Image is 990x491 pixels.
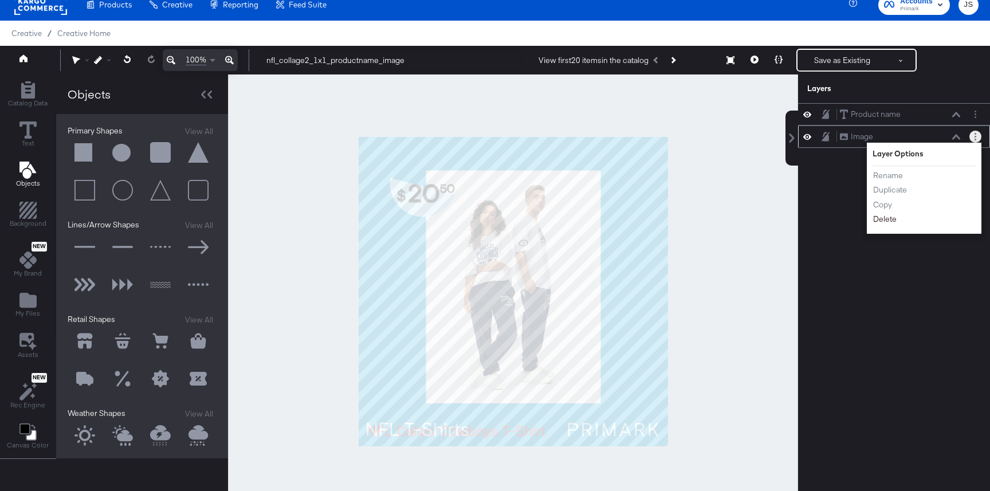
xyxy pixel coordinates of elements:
span: Objects [16,179,40,188]
div: Objects [68,86,111,103]
button: Add Files [9,289,47,322]
span: New [32,243,47,250]
button: NewRec Engine [3,370,52,413]
span: Catalog Data [8,99,48,108]
button: Layer Options [969,131,981,143]
span: 100% [186,54,206,65]
span: New [32,374,47,382]
button: Delete [873,213,897,225]
button: Assets [11,329,45,363]
span: / [42,29,57,38]
button: NewMy Brand [7,239,49,282]
span: Retail Shapes [68,314,115,324]
button: Text [13,119,44,151]
div: Layers [807,83,924,94]
button: View All [182,314,217,326]
a: Creative Home [57,29,111,38]
span: Creative [11,29,42,38]
span: My Brand [14,269,42,278]
button: Rename [873,170,903,182]
button: Add Rectangle [3,199,53,232]
div: Image [851,131,873,142]
div: ImageLayer Options [798,125,990,148]
span: Weather Shapes [68,408,125,418]
div: Layer Options [873,148,976,159]
span: Assets [18,350,38,359]
button: Add Rectangle [1,78,54,111]
span: Lines/Arrow Shapes [68,219,139,230]
span: Primary Shapes [68,125,123,136]
span: Background [10,219,46,228]
div: Product nameLayer Options [798,103,990,125]
span: Text [22,139,34,148]
span: Canvas Color [7,441,49,450]
button: Layer Options [969,108,981,120]
button: Add Text [9,159,47,191]
span: Primark [900,5,933,14]
button: View All [182,219,217,231]
div: Product name [851,109,901,120]
button: Product name [839,108,901,120]
span: Rec Engine [10,400,45,410]
button: View All [182,125,217,138]
div: View first 20 items in the catalog [539,55,649,66]
button: Save as Existing [797,50,887,70]
button: View All [182,408,217,420]
button: Next Product [665,50,681,70]
span: My Files [15,309,40,318]
button: Copy [873,199,893,211]
button: Duplicate [873,184,907,196]
button: Image [839,131,874,143]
